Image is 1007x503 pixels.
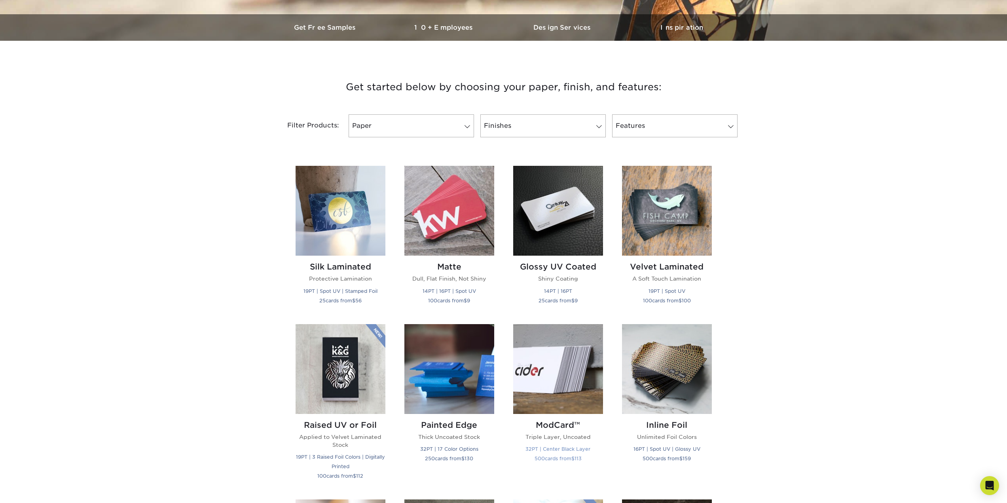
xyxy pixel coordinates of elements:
[535,456,545,461] span: 500
[404,420,494,430] h2: Painted Edge
[317,473,326,479] span: 100
[296,454,385,469] small: 19PT | 3 Raised Foil Colors | Digitally Printed
[612,114,738,137] a: Features
[296,420,385,430] h2: Raised UV or Foil
[649,288,685,294] small: 19PT | Spot UV
[366,324,385,348] img: New Product
[622,275,712,283] p: A Soft Touch Lamination
[504,14,622,41] a: Design Services
[296,324,385,490] a: Raised UV or Foil Business Cards Raised UV or Foil Applied to Velvet Laminated Stock 19PT | 3 Rai...
[2,479,67,500] iframe: Google Customer Reviews
[683,456,691,461] span: 159
[404,166,494,314] a: Matte Business Cards Matte Dull, Flat Finish, Not Shiny 14PT | 16PT | Spot UV 100cards from$9
[622,166,712,256] img: Velvet Laminated Business Cards
[266,14,385,41] a: Get Free Samples
[513,324,603,490] a: ModCard™ Business Cards ModCard™ Triple Layer, Uncoated 32PT | Center Black Layer 500cards from$113
[352,298,355,304] span: $
[575,456,582,461] span: 113
[296,166,385,256] img: Silk Laminated Business Cards
[355,298,362,304] span: 56
[513,433,603,441] p: Triple Layer, Uncoated
[622,324,712,490] a: Inline Foil Business Cards Inline Foil Unlimited Foil Colors 16PT | Spot UV | Glossy UV 500cards ...
[513,166,603,256] img: Glossy UV Coated Business Cards
[622,166,712,314] a: Velvet Laminated Business Cards Velvet Laminated A Soft Touch Lamination 19PT | Spot UV 100cards ...
[425,456,435,461] span: 250
[575,298,578,304] span: 9
[980,476,999,495] div: Open Intercom Messenger
[464,298,467,304] span: $
[622,324,712,414] img: Inline Foil Business Cards
[404,166,494,256] img: Matte Business Cards
[643,456,691,461] small: cards from
[296,324,385,414] img: Raised UV or Foil Business Cards
[679,456,683,461] span: $
[266,24,385,31] h3: Get Free Samples
[266,114,345,137] div: Filter Products:
[643,298,652,304] span: 100
[504,24,622,31] h3: Design Services
[319,298,362,304] small: cards from
[272,69,735,105] h3: Get started below by choosing your paper, finish, and features:
[682,298,691,304] span: 100
[356,473,363,479] span: 112
[622,14,741,41] a: Inspiration
[544,288,572,294] small: 14PT | 16PT
[317,473,363,479] small: cards from
[423,288,476,294] small: 14PT | 16PT | Spot UV
[467,298,470,304] span: 9
[480,114,606,137] a: Finishes
[513,275,603,283] p: Shiny Coating
[633,446,700,452] small: 16PT | Spot UV | Glossy UV
[319,298,326,304] span: 25
[513,324,603,414] img: ModCard™ Business Cards
[404,275,494,283] p: Dull, Flat Finish, Not Shiny
[296,166,385,314] a: Silk Laminated Business Cards Silk Laminated Protective Lamination 19PT | Spot UV | Stamped Foil ...
[428,298,437,304] span: 100
[353,473,356,479] span: $
[404,324,494,414] img: Painted Edge Business Cards
[679,298,682,304] span: $
[385,24,504,31] h3: 10+ Employees
[425,456,473,461] small: cards from
[622,433,712,441] p: Unlimited Foil Colors
[571,456,575,461] span: $
[303,288,377,294] small: 19PT | Spot UV | Stamped Foil
[513,420,603,430] h2: ModCard™
[420,446,478,452] small: 32PT | 17 Color Options
[428,298,470,304] small: cards from
[296,275,385,283] p: Protective Lamination
[461,456,465,461] span: $
[535,456,582,461] small: cards from
[404,262,494,271] h2: Matte
[349,114,474,137] a: Paper
[513,166,603,314] a: Glossy UV Coated Business Cards Glossy UV Coated Shiny Coating 14PT | 16PT 25cards from$9
[622,262,712,271] h2: Velvet Laminated
[513,262,603,271] h2: Glossy UV Coated
[643,298,691,304] small: cards from
[643,456,653,461] span: 500
[296,433,385,449] p: Applied to Velvet Laminated Stock
[404,324,494,490] a: Painted Edge Business Cards Painted Edge Thick Uncoated Stock 32PT | 17 Color Options 250cards fr...
[465,456,473,461] span: 130
[539,298,545,304] span: 25
[385,14,504,41] a: 10+ Employees
[622,420,712,430] h2: Inline Foil
[622,24,741,31] h3: Inspiration
[404,433,494,441] p: Thick Uncoated Stock
[296,262,385,271] h2: Silk Laminated
[539,298,578,304] small: cards from
[525,446,590,452] small: 32PT | Center Black Layer
[571,298,575,304] span: $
